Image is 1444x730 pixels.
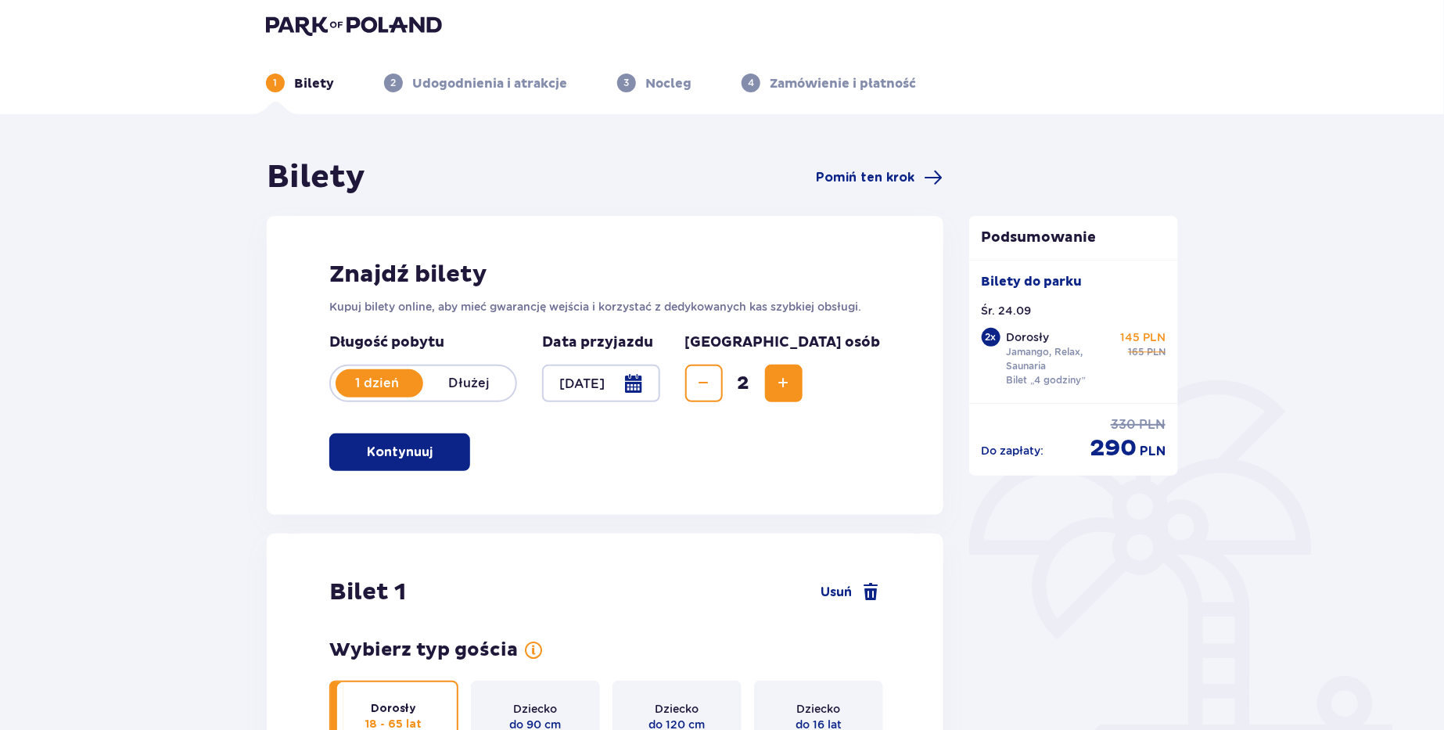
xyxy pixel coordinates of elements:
p: 145 PLN [1120,329,1166,345]
p: 330 [1111,416,1136,433]
p: Data przyjazdu [542,333,653,352]
img: Park of Poland logo [266,14,442,36]
h1: Bilety [267,158,365,197]
p: Jamango, Relax, Saunaria [1007,345,1115,373]
a: Pomiń ten krok [817,168,943,187]
div: 2 x [982,328,1000,347]
p: Podsumowanie [969,228,1179,247]
p: Kontynuuj [367,444,433,461]
p: 1 dzień [331,375,423,392]
p: Bilet 1 [329,577,406,607]
p: 4 [748,76,754,90]
p: 290 [1090,433,1137,463]
p: Długość pobytu [329,333,517,352]
button: Increase [765,365,803,402]
span: 2 [726,372,762,395]
p: Zamówienie i płatność [770,75,916,92]
button: Decrease [685,365,723,402]
p: 165 [1128,345,1144,359]
p: Udogodnienia i atrakcje [412,75,567,92]
p: Dziecko [514,701,558,717]
p: Wybierz typ gościa [329,638,518,662]
p: 3 [624,76,630,90]
p: Kupuj bilety online, aby mieć gwarancję wejścia i korzystać z dedykowanych kas szybkiej obsługi. [329,299,881,315]
p: Bilety [294,75,334,92]
p: Dziecko [797,701,841,717]
p: Bilety do parku [982,273,1083,290]
span: Usuń [821,584,853,601]
p: Nocleg [645,75,691,92]
p: PLN [1140,443,1166,460]
a: Usuń [821,583,881,602]
button: Kontynuuj [329,433,470,471]
h2: Znajdź bilety [329,260,881,289]
p: [GEOGRAPHIC_DATA] osób [685,333,881,352]
p: Do zapłaty : [982,443,1044,458]
p: PLN [1139,416,1166,433]
p: Dłużej [423,375,515,392]
p: 1 [274,76,278,90]
p: Dorosły [372,701,417,717]
span: Pomiń ten krok [817,169,915,186]
p: Śr. 24.09 [982,303,1032,318]
p: PLN [1147,345,1166,359]
p: Dorosły [1007,329,1050,345]
p: 2 [391,76,397,90]
p: Dziecko [656,701,699,717]
p: Bilet „4 godziny” [1007,373,1087,387]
